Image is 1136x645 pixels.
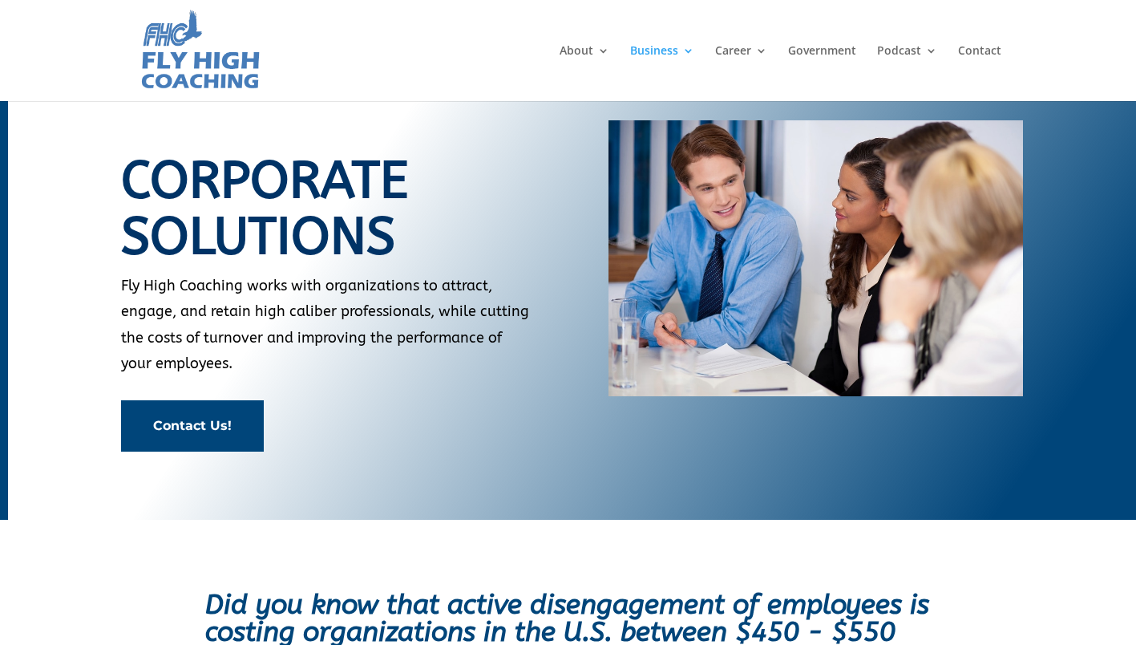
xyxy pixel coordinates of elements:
a: Contact [958,45,1001,101]
span: Corporate Solutions [121,150,408,267]
a: Podcast [877,45,937,101]
img: 223215-20160627 [608,120,1024,396]
a: Career [715,45,767,101]
a: Business [630,45,694,101]
a: About [560,45,609,101]
a: Contact Us! [121,400,264,451]
p: Fly High Coaching works with organizations to attract, engage, and retain high caliber profession... [121,273,536,377]
a: Government [788,45,856,101]
img: Fly High Coaching [139,8,261,93]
